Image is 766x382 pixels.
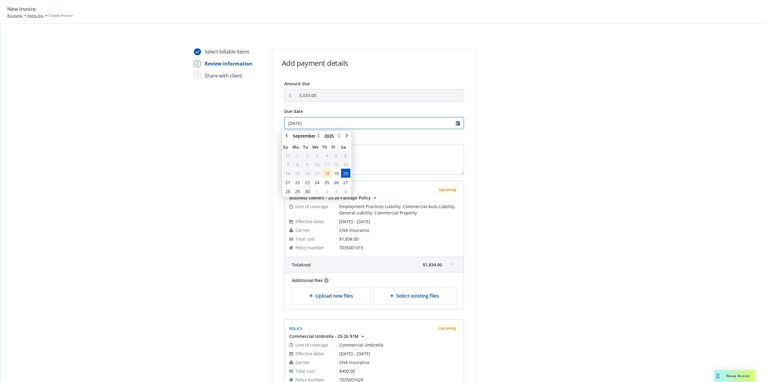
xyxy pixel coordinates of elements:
span: Effective dates [295,350,325,357]
span: Commercial Umbrella - 25-26 $1M [289,333,359,339]
span: Amount due [284,81,310,86]
span: Total cost [295,236,315,242]
span: $1,834.00 [339,236,359,242]
h1: Add payment details [282,58,348,68]
span: 13 [343,161,348,167]
td: 4 [322,151,331,160]
span: Tu [303,144,312,150]
div: Select existing files [373,287,457,305]
td: 3 [331,187,341,196]
div: 2 [194,60,201,67]
td: 25 [322,178,331,187]
span: 8 [297,161,299,167]
td: 13 [341,160,350,169]
span: 10 [315,161,320,167]
span: 17 [315,170,320,176]
span: [DATE] - [DATE] [339,218,459,225]
div: Upcoming [436,186,459,193]
span: 4 [326,152,328,158]
td: 22 [292,178,303,187]
span: 4 [344,188,347,194]
td: 12 [331,160,341,169]
span: 30 [305,188,310,194]
span: 19 [334,170,339,176]
div: Select billable items [205,48,249,55]
td: 16 [303,169,312,178]
button: Nova Assist [714,370,755,382]
td: 3 [312,151,322,160]
td: 21 [283,178,292,187]
a: chevronRight [343,132,350,139]
span: Policy [289,326,303,331]
a: chevronLeft [283,132,290,139]
td: 26 [331,178,341,187]
span: Mo [292,144,303,150]
span: 15 [295,170,300,176]
td: 5 [331,151,341,160]
span: 25 [325,179,329,185]
span: Effective dates [295,218,325,225]
span: 3 [335,188,337,194]
td: 15 [292,169,303,178]
span: CNA Insurance [339,359,459,365]
span: 20 [343,170,348,176]
span: 26 [334,179,339,185]
td: 29 [292,187,303,196]
span: 9 [306,161,309,167]
div: 3 [194,72,201,79]
span: Carrier [295,227,310,233]
span: We [312,144,322,150]
span: Additional files [292,277,323,283]
td: 19 [331,169,341,178]
span: Create Invoice [49,13,73,18]
span: 24 [315,179,320,185]
span: Su [283,144,292,150]
span: 29 [295,188,300,194]
td: 28 [283,187,292,196]
span: Carrier [295,359,310,365]
td: 31 [283,151,292,160]
div: Upcoming [436,324,459,332]
span: 11 [325,161,329,167]
span: Select existing files [396,292,439,299]
a: Accounts [7,13,23,18]
div: Upload new files [292,287,371,305]
span: 2 [326,188,328,194]
span: 31 [285,152,290,158]
span: $400.00 [339,368,355,374]
td: 17 [312,169,322,178]
td: 11 [322,160,331,169]
span: 3 [316,152,319,158]
td: 27 [341,178,350,187]
span: 1 [316,188,319,194]
span: Total cost [295,368,315,374]
input: 0.00 [296,90,464,101]
span: 7 [287,161,289,167]
span: 16 [305,170,310,176]
span: 23 [305,179,310,185]
span: Policy number [295,244,324,251]
td: 30 [303,187,312,196]
td: 8 [292,160,303,169]
span: 5 [335,152,337,158]
div: Drag to move [714,370,722,382]
span: CNA Insurance [339,227,459,233]
input: MM/DD/YYYY [284,117,464,129]
span: New Invoice [7,5,36,13]
td: 7 [283,160,292,169]
span: 18 [325,170,329,176]
span: [DATE] - [DATE] [339,350,459,357]
span: 14 [285,170,290,176]
button: Business Owners - 25-26 Package Policy [289,195,378,201]
span: 22 [295,179,300,185]
span: 6 [344,152,347,158]
span: Sa [341,144,350,150]
td: 14 [283,169,292,178]
a: Astra, Inc. [27,13,44,18]
td: 1 [292,151,303,160]
span: Total cost [292,262,311,268]
span: Business Owners - 25-26 Package Policy [289,195,371,201]
div: Share with client [205,72,242,79]
textarea: Enter invoice description here [284,145,464,175]
span: Line of coverage [295,342,328,348]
